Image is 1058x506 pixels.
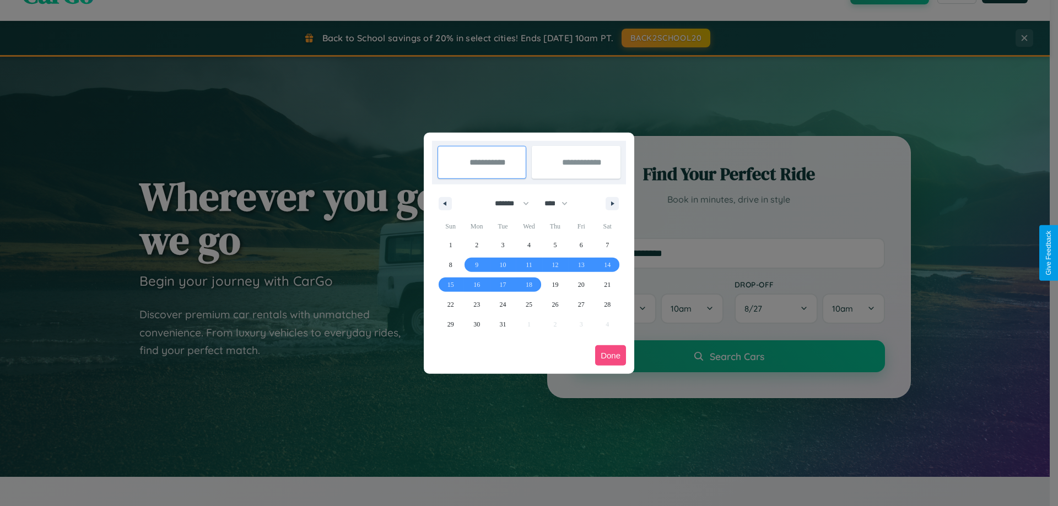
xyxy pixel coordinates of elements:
button: 26 [542,295,568,314]
button: 11 [516,255,542,275]
span: Sun [438,217,463,235]
button: 7 [595,235,620,255]
button: 4 [516,235,542,255]
button: 29 [438,314,463,334]
span: 4 [527,235,531,255]
span: 3 [501,235,505,255]
button: Done [595,345,626,366]
button: 24 [490,295,516,314]
button: 19 [542,275,568,295]
button: 10 [490,255,516,275]
span: 21 [604,275,611,295]
button: 30 [463,314,489,334]
span: Wed [516,217,542,235]
span: 1 [449,235,452,255]
span: 11 [526,255,532,275]
button: 12 [542,255,568,275]
span: Mon [463,217,489,235]
button: 25 [516,295,542,314]
button: 15 [438,275,463,295]
span: 16 [473,275,480,295]
span: 6 [580,235,583,255]
button: 16 [463,275,489,295]
button: 18 [516,275,542,295]
button: 14 [595,255,620,275]
span: 27 [578,295,585,314]
span: 17 [500,275,506,295]
span: 13 [578,255,585,275]
div: Give Feedback [1045,231,1052,275]
span: 7 [606,235,609,255]
button: 17 [490,275,516,295]
button: 21 [595,275,620,295]
button: 27 [568,295,594,314]
span: 8 [449,255,452,275]
button: 13 [568,255,594,275]
button: 20 [568,275,594,295]
button: 28 [595,295,620,314]
span: 12 [552,255,558,275]
span: 24 [500,295,506,314]
button: 23 [463,295,489,314]
span: 23 [473,295,480,314]
button: 22 [438,295,463,314]
span: 15 [447,275,454,295]
span: 18 [526,275,532,295]
span: 2 [475,235,478,255]
span: 22 [447,295,454,314]
span: Fri [568,217,594,235]
button: 5 [542,235,568,255]
span: 20 [578,275,585,295]
span: 14 [604,255,611,275]
span: 29 [447,314,454,334]
span: Thu [542,217,568,235]
button: 8 [438,255,463,275]
button: 9 [463,255,489,275]
button: 3 [490,235,516,255]
span: 19 [552,275,558,295]
span: Sat [595,217,620,235]
button: 1 [438,235,463,255]
span: 26 [552,295,558,314]
span: 5 [553,235,557,255]
span: 9 [475,255,478,275]
span: Tue [490,217,516,235]
span: 30 [473,314,480,334]
button: 2 [463,235,489,255]
span: 10 [500,255,506,275]
span: 28 [604,295,611,314]
button: 6 [568,235,594,255]
span: 31 [500,314,506,334]
span: 25 [526,295,532,314]
button: 31 [490,314,516,334]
